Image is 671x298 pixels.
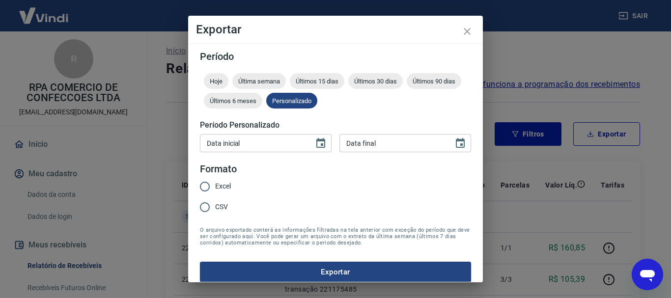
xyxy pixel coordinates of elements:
legend: Formato [200,162,237,176]
div: Últimos 15 dias [290,73,344,89]
div: Últimos 30 dias [348,73,403,89]
h5: Período [200,52,471,61]
button: Choose date [450,134,470,153]
input: DD/MM/YYYY [339,134,447,152]
span: Excel [215,181,231,191]
span: Últimos 6 meses [204,97,262,105]
div: Personalizado [266,93,317,108]
span: Última semana [232,78,286,85]
h4: Exportar [196,24,475,35]
span: Últimos 90 dias [407,78,461,85]
button: close [455,20,479,43]
span: CSV [215,202,228,212]
div: Última semana [232,73,286,89]
div: Hoje [204,73,228,89]
span: O arquivo exportado conterá as informações filtradas na tela anterior com exceção do período que ... [200,227,471,246]
div: Últimos 6 meses [204,93,262,108]
span: Personalizado [266,97,317,105]
input: DD/MM/YYYY [200,134,307,152]
div: Últimos 90 dias [407,73,461,89]
button: Exportar [200,262,471,282]
button: Choose date [311,134,331,153]
span: Últimos 15 dias [290,78,344,85]
iframe: Botão para abrir a janela de mensagens [632,259,663,290]
h5: Período Personalizado [200,120,471,130]
span: Hoje [204,78,228,85]
span: Últimos 30 dias [348,78,403,85]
